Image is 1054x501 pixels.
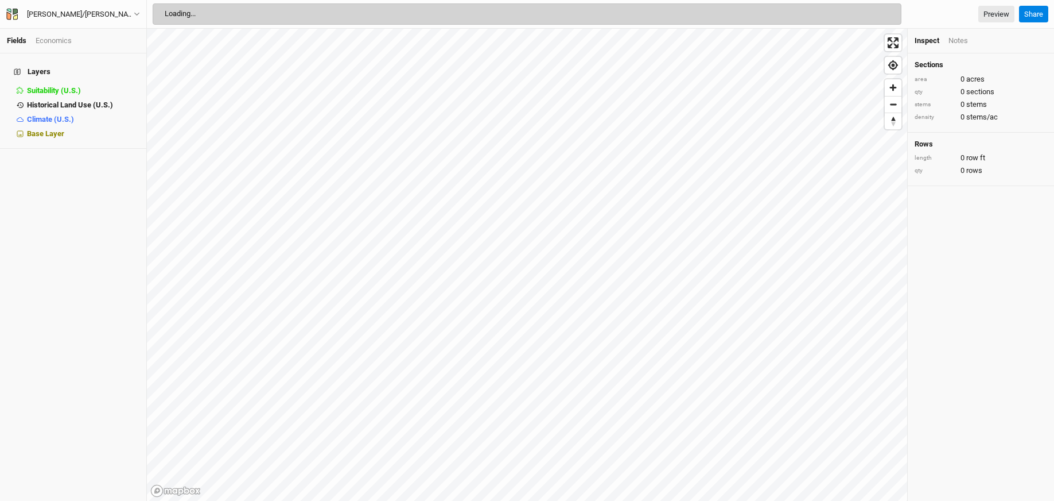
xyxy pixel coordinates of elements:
[885,34,901,51] button: Enter fullscreen
[27,86,81,95] span: Suitability (U.S.)
[27,101,113,109] span: Historical Land Use (U.S.)
[27,129,139,138] div: Base Layer
[27,115,74,124] span: Climate (U.S.)
[915,154,955,163] div: length
[6,8,141,21] button: [PERSON_NAME]/[PERSON_NAME] Farm
[885,96,901,113] button: Zoom out
[978,6,1014,23] a: Preview
[915,36,939,46] div: Inspect
[948,36,968,46] div: Notes
[915,75,955,84] div: area
[966,112,998,122] span: stems/ac
[27,129,64,138] span: Base Layer
[915,87,1047,97] div: 0
[966,87,994,97] span: sections
[915,60,1047,70] h4: Sections
[1019,6,1048,23] button: Share
[27,101,139,110] div: Historical Land Use (U.S.)
[915,101,955,109] div: stems
[915,74,1047,84] div: 0
[885,57,901,74] button: Find my location
[915,99,1047,110] div: 0
[915,113,955,122] div: density
[966,99,987,110] span: stems
[7,60,139,83] h4: Layers
[915,88,955,97] div: qty
[165,9,196,18] span: Loading...
[915,153,1047,163] div: 0
[966,153,985,163] span: row ft
[36,36,72,46] div: Economics
[27,9,134,20] div: Jon/Reifsnider Farm
[915,165,1047,176] div: 0
[27,115,139,124] div: Climate (U.S.)
[7,36,26,45] a: Fields
[966,74,985,84] span: acres
[885,113,901,129] button: Reset bearing to north
[915,140,1047,149] h4: Rows
[150,484,201,498] a: Mapbox logo
[27,9,134,20] div: [PERSON_NAME]/[PERSON_NAME] Farm
[915,112,1047,122] div: 0
[915,167,955,175] div: qty
[27,86,139,95] div: Suitability (U.S.)
[966,165,982,176] span: rows
[885,79,901,96] button: Zoom in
